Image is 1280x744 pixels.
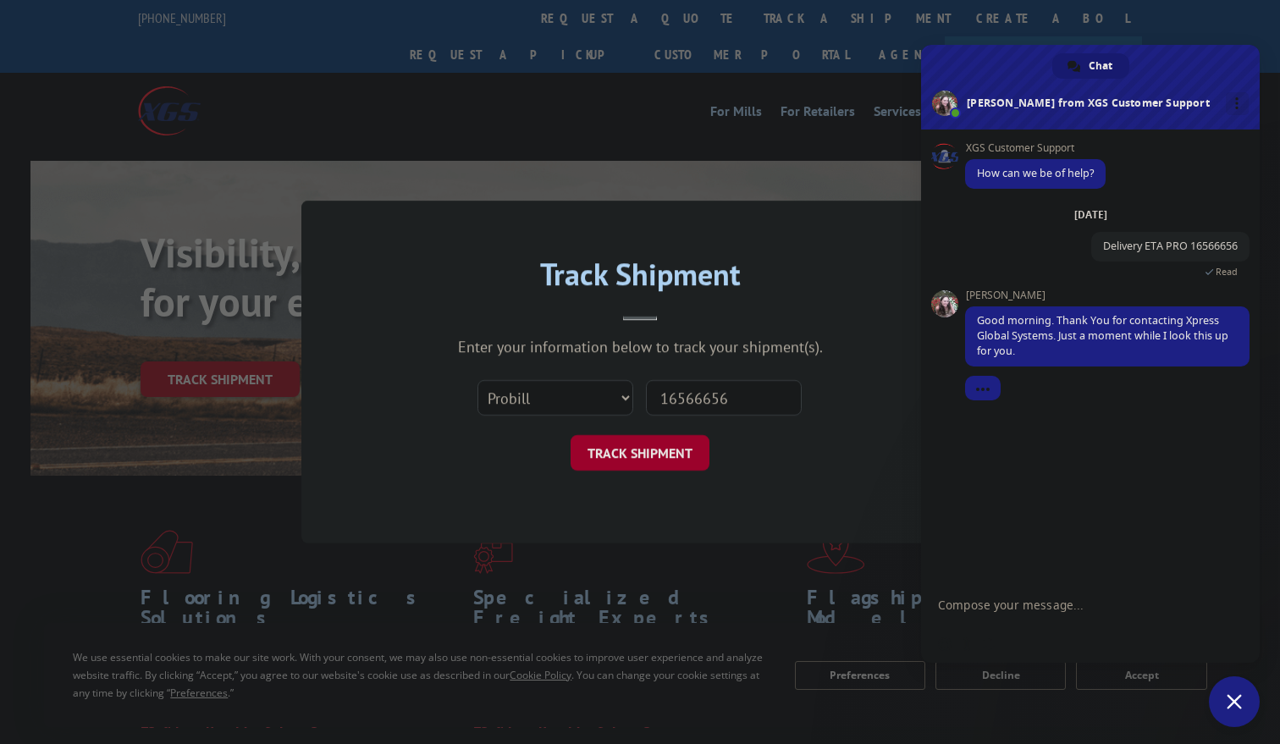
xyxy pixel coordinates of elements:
span: Good morning. Thank You for contacting Xpress Global Systems. Just a moment while I look this up ... [977,313,1228,358]
div: Close chat [1209,676,1260,727]
span: Delivery ETA PRO 16566656 [1103,239,1238,253]
div: Chat [1052,53,1129,79]
input: Number(s) [646,380,802,416]
span: Chat [1089,53,1112,79]
div: Enter your information below to track your shipment(s). [386,337,894,356]
span: Send a file [960,637,974,651]
span: [PERSON_NAME] [965,289,1250,301]
h2: Track Shipment [386,262,894,295]
span: Audio message [982,637,996,651]
div: More channels [1226,92,1249,115]
div: [DATE] [1074,210,1107,220]
span: How can we be of help? [977,166,1094,180]
textarea: Compose your message... [938,598,1206,613]
button: TRACK SHIPMENT [571,435,709,471]
span: XGS Customer Support [965,142,1106,154]
span: Read [1216,266,1238,278]
span: Insert an emoji [938,637,952,651]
